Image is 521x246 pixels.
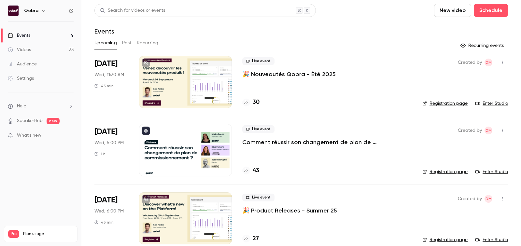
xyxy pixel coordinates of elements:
[94,208,124,214] span: Wed, 6:00 PM
[475,169,508,175] a: Enter Studio
[100,7,165,14] div: Search for videos or events
[17,103,26,110] span: Help
[486,59,492,66] span: DM
[122,38,132,48] button: Past
[485,127,492,134] span: Dylan Manceau
[242,194,275,201] span: Live event
[8,103,74,110] li: help-dropdown-opener
[475,237,508,243] a: Enter Studio
[17,117,43,124] a: SpeakerHub
[137,38,159,48] button: Recurring
[458,59,482,66] span: Created by
[8,61,37,67] div: Audience
[485,59,492,66] span: Dylan Manceau
[23,231,73,237] span: Plan usage
[253,98,260,107] h4: 30
[422,237,468,243] a: Registration page
[242,138,412,146] a: Comment réussir son changement de plan de commissionnement ?
[242,234,259,243] a: 27
[8,75,34,82] div: Settings
[94,140,124,146] span: Wed, 5:00 PM
[94,56,129,108] div: Sep 24 Wed, 11:30 AM (Europe/Paris)
[242,207,337,214] a: 🎉 Product Releases - Summer 25
[17,132,41,139] span: What's new
[486,195,492,203] span: DM
[242,98,260,107] a: 30
[253,234,259,243] h4: 27
[8,32,30,39] div: Events
[24,7,38,14] h6: Qobra
[485,195,492,203] span: Dylan Manceau
[475,100,508,107] a: Enter Studio
[94,38,117,48] button: Upcoming
[434,4,471,17] button: New video
[94,192,129,244] div: Sep 24 Wed, 6:00 PM (Europe/Paris)
[242,57,275,65] span: Live event
[8,230,19,238] span: Pro
[94,127,118,137] span: [DATE]
[94,72,124,78] span: Wed, 11:30 AM
[242,125,275,133] span: Live event
[242,70,336,78] a: 🎉 Nouveautés Qobra - Été 2025
[66,133,74,139] iframe: Noticeable Trigger
[94,27,114,35] h1: Events
[94,59,118,69] span: [DATE]
[253,166,259,175] h4: 43
[8,6,19,16] img: Qobra
[422,100,468,107] a: Registration page
[47,118,60,124] span: new
[486,127,492,134] span: DM
[458,127,482,134] span: Created by
[94,83,114,89] div: 45 min
[458,40,508,51] button: Recurring events
[94,195,118,205] span: [DATE]
[422,169,468,175] a: Registration page
[94,151,106,157] div: 1 h
[94,220,114,225] div: 45 min
[94,124,129,176] div: Sep 24 Wed, 5:00 PM (Europe/Paris)
[474,4,508,17] button: Schedule
[8,47,31,53] div: Videos
[242,166,259,175] a: 43
[458,195,482,203] span: Created by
